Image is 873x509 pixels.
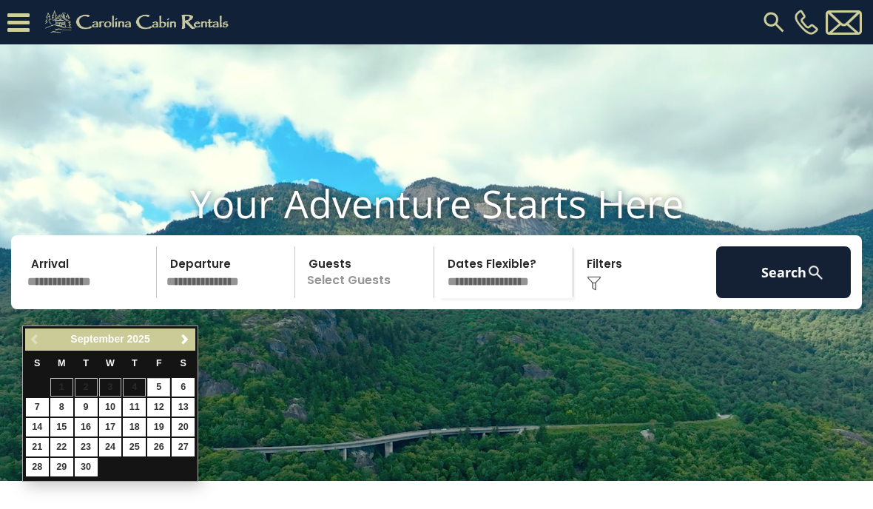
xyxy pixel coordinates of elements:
a: 21 [26,438,49,456]
a: 17 [99,418,122,436]
a: 8 [50,398,73,417]
span: Monday [58,358,66,368]
a: 14 [26,418,49,436]
a: 5 [147,378,170,397]
a: 24 [99,438,122,456]
a: [PHONE_NUMBER] [791,10,822,35]
img: search-regular.svg [761,9,787,36]
a: 20 [172,418,195,436]
a: 18 [123,418,146,436]
span: Next [179,334,191,345]
img: filter--v1.png [587,276,601,291]
span: Sunday [34,358,40,368]
a: 27 [172,438,195,456]
img: Khaki-logo.png [37,7,241,37]
span: 2025 [127,333,150,345]
span: Saturday [181,358,186,368]
a: 29 [50,458,73,476]
span: Tuesday [83,358,89,368]
span: Thursday [132,358,138,368]
a: 30 [75,458,98,476]
a: 10 [99,398,122,417]
a: 13 [172,398,195,417]
a: Next [175,331,194,349]
a: 22 [50,438,73,456]
a: 19 [147,418,170,436]
a: 16 [75,418,98,436]
a: 9 [75,398,98,417]
a: 7 [26,398,49,417]
a: 11 [123,398,146,417]
span: September [70,333,124,345]
a: 15 [50,418,73,436]
a: 12 [147,398,170,417]
h1: Your Adventure Starts Here [11,181,862,226]
a: 26 [147,438,170,456]
span: Friday [156,358,162,368]
a: 6 [172,378,195,397]
button: Search [716,246,851,298]
img: search-regular-white.png [806,263,825,282]
a: 28 [26,458,49,476]
a: 25 [123,438,146,456]
span: Wednesday [106,358,115,368]
p: Select Guests [300,246,434,298]
a: 23 [75,438,98,456]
